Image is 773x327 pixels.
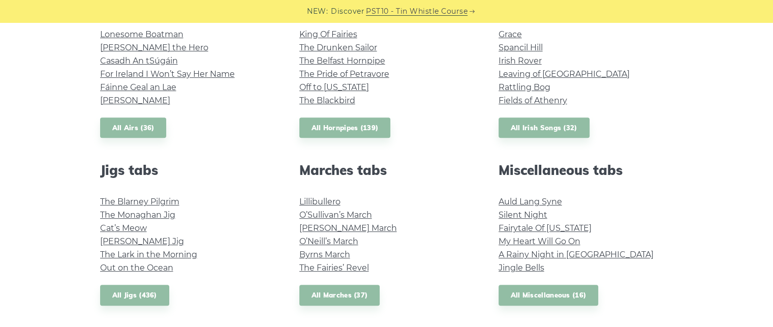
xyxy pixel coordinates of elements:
a: O’Neill’s March [299,236,358,246]
a: The Pride of Petravore [299,69,389,79]
a: All Airs (36) [100,117,167,138]
a: [PERSON_NAME] March [299,223,397,233]
a: [PERSON_NAME] the Hero [100,43,208,52]
a: Fairytale Of [US_STATE] [499,223,592,233]
a: Auld Lang Syne [499,197,562,206]
a: Casadh An tSúgáin [100,56,178,66]
a: Rattling Bog [499,82,550,92]
a: Silent Night [499,210,547,220]
a: Off to [US_STATE] [299,82,369,92]
a: [PERSON_NAME] [100,96,170,105]
h2: Marches tabs [299,162,474,178]
a: The Monaghan Jig [100,210,175,220]
a: Out on the Ocean [100,263,173,273]
a: Byrns March [299,250,350,259]
a: All Miscellaneous (16) [499,285,599,306]
a: All Irish Songs (32) [499,117,590,138]
a: O’Sullivan’s March [299,210,372,220]
a: Leaving of [GEOGRAPHIC_DATA] [499,69,630,79]
a: All Hornpipes (139) [299,117,391,138]
span: Discover [331,6,364,17]
a: Spancil Hill [499,43,543,52]
a: Grace [499,29,522,39]
a: The Drunken Sailor [299,43,377,52]
a: The Blarney Pilgrim [100,197,179,206]
a: Fields of Athenry [499,96,567,105]
a: PST10 - Tin Whistle Course [366,6,468,17]
a: [PERSON_NAME] Jig [100,236,184,246]
a: King Of Fairies [299,29,357,39]
span: NEW: [307,6,328,17]
a: For Ireland I Won’t Say Her Name [100,69,235,79]
h2: Miscellaneous tabs [499,162,673,178]
a: Lonesome Boatman [100,29,183,39]
a: The Blackbird [299,96,355,105]
a: My Heart Will Go On [499,236,580,246]
a: Jingle Bells [499,263,544,273]
a: A Rainy Night in [GEOGRAPHIC_DATA] [499,250,654,259]
a: Lillibullero [299,197,341,206]
a: The Fairies’ Revel [299,263,369,273]
a: All Jigs (436) [100,285,169,306]
h2: Jigs tabs [100,162,275,178]
a: Cat’s Meow [100,223,147,233]
a: The Belfast Hornpipe [299,56,385,66]
a: The Lark in the Morning [100,250,197,259]
a: All Marches (37) [299,285,380,306]
a: Irish Rover [499,56,542,66]
a: Fáinne Geal an Lae [100,82,176,92]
